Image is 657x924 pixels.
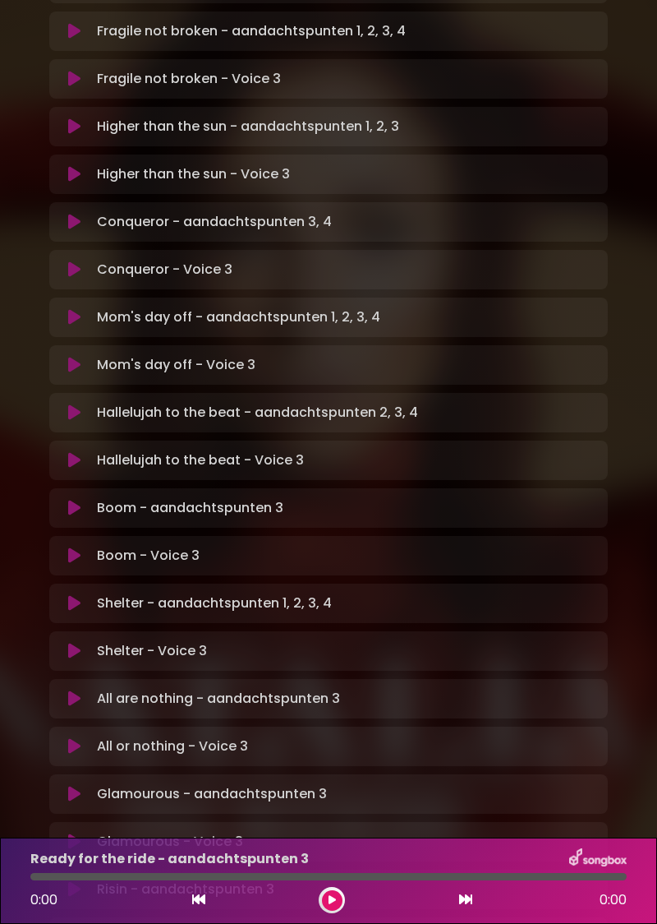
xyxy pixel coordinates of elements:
p: Ready for the ride - aandachtspunten 3 [30,849,309,869]
img: songbox-logo-white.png [569,848,627,870]
p: Fragile not broken - aandachtspunten 1, 2, 3, 4 [97,21,406,41]
span: 0:00 [600,890,627,910]
p: Conqueror - Voice 3 [97,260,232,280]
p: Hallelujah to the beat - Voice 3 [97,450,304,470]
p: Hallelujah to the beat - aandachtspunten 2, 3, 4 [97,403,418,423]
span: 0:00 [30,890,57,909]
p: Glamourous - Voice 3 [97,832,243,852]
p: Shelter - Voice 3 [97,641,207,661]
p: Mom's day off - Voice 3 [97,355,255,375]
p: All or nothing - Voice 3 [97,737,248,756]
p: Conqueror - aandachtspunten 3, 4 [97,212,332,232]
p: Glamourous - aandachtspunten 3 [97,784,327,804]
p: Higher than the sun - aandachtspunten 1, 2, 3 [97,117,399,136]
p: Boom - Voice 3 [97,546,200,566]
p: Shelter - aandachtspunten 1, 2, 3, 4 [97,594,332,613]
p: Fragile not broken - Voice 3 [97,69,281,89]
p: Higher than the sun - Voice 3 [97,164,290,184]
p: Mom's day off - aandachtspunten 1, 2, 3, 4 [97,307,380,327]
p: Boom - aandachtspunten 3 [97,498,283,518]
p: All are nothing - aandachtspunten 3 [97,689,340,709]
